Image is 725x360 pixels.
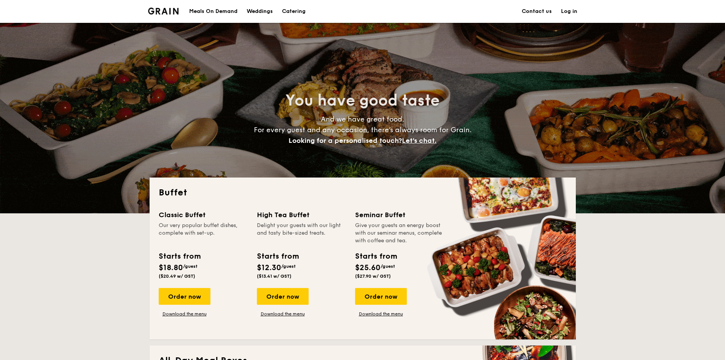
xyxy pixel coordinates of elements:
div: Order now [355,288,407,305]
div: Classic Buffet [159,210,248,220]
div: High Tea Buffet [257,210,346,220]
a: Logotype [148,8,179,14]
span: ($27.90 w/ GST) [355,274,391,279]
span: $12.30 [257,263,281,272]
div: Seminar Buffet [355,210,444,220]
span: ($20.49 w/ GST) [159,274,195,279]
a: Download the menu [257,311,309,317]
span: You have good taste [285,91,440,110]
div: Delight your guests with our light and tasty bite-sized treats. [257,222,346,245]
div: Our very popular buffet dishes, complete with set-up. [159,222,248,245]
span: ($13.41 w/ GST) [257,274,292,279]
a: Download the menu [355,311,407,317]
div: Starts from [159,251,200,262]
span: Looking for a personalised touch? [288,136,402,145]
h2: Buffet [159,187,567,199]
img: Grain [148,8,179,14]
div: Give your guests an energy boost with our seminar menus, complete with coffee and tea. [355,222,444,245]
div: Starts from [355,251,397,262]
span: $18.80 [159,263,183,272]
span: /guest [381,264,395,269]
span: Let's chat. [402,136,437,145]
span: /guest [281,264,296,269]
div: Order now [159,288,210,305]
div: Order now [257,288,309,305]
span: $25.60 [355,263,381,272]
span: /guest [183,264,198,269]
span: And we have great food. For every guest and any occasion, there’s always room for Grain. [254,115,472,145]
a: Download the menu [159,311,210,317]
div: Starts from [257,251,298,262]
